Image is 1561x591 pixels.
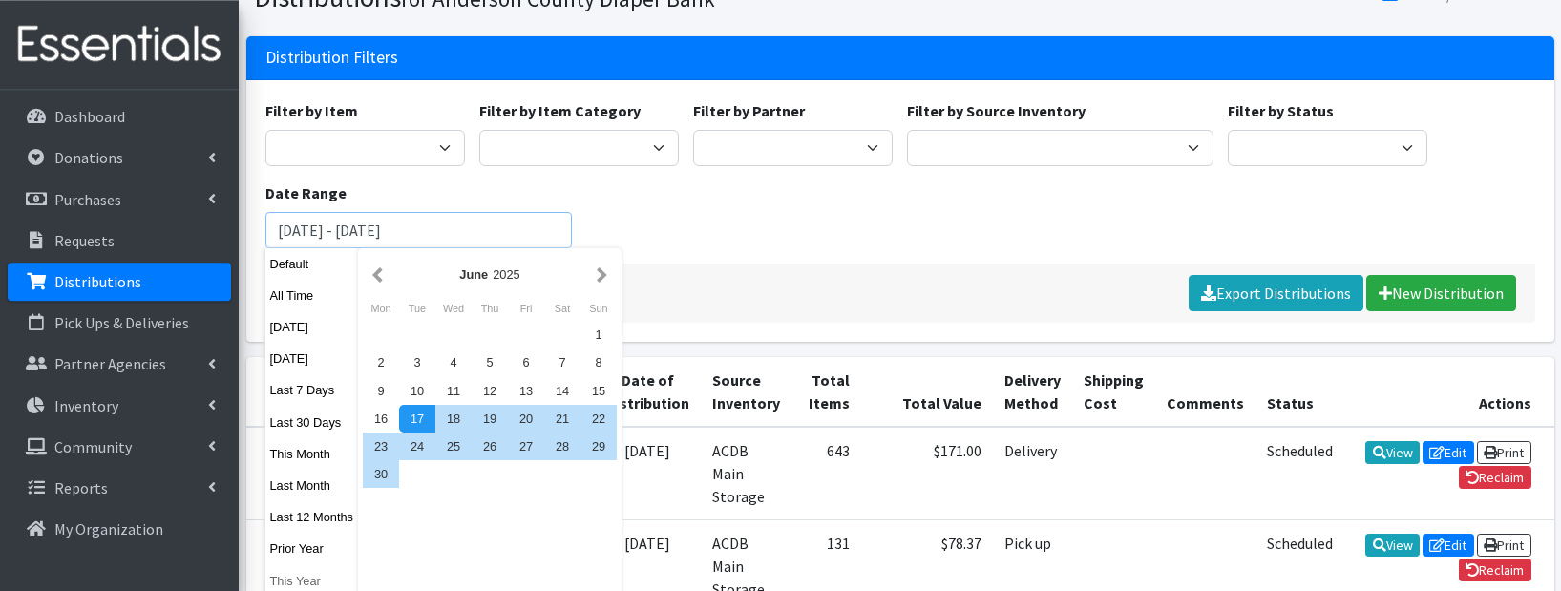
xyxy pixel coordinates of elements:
a: Export Distributions [1189,275,1363,311]
div: 20 [508,405,544,433]
th: Source Inventory [701,357,791,427]
th: Total Value [861,357,993,427]
p: Pick Ups & Deliveries [54,313,189,332]
td: $171.00 [861,427,993,520]
a: Community [8,428,231,466]
div: 4 [435,348,472,376]
input: January 1, 2011 - December 31, 2011 [265,212,572,248]
div: 18 [435,405,472,433]
div: Saturday [544,296,580,321]
div: 10 [399,377,435,405]
img: HumanEssentials [8,12,231,76]
div: 17 [399,405,435,433]
button: Last 7 Days [265,376,359,404]
label: Date Range [265,181,347,204]
div: 27 [508,433,544,460]
a: Reclaim [1459,466,1531,489]
div: 8 [580,348,617,376]
h3: Distribution Filters [265,48,398,68]
button: Last 30 Days [265,409,359,436]
a: View [1365,441,1420,464]
label: Filter by Item Category [479,99,641,122]
div: 3 [399,348,435,376]
th: Shipping Cost [1072,357,1155,427]
div: 5 [472,348,508,376]
p: Reports [54,478,108,497]
td: 643 [791,427,861,520]
a: Donations [8,138,231,177]
a: View [1365,534,1420,557]
a: Print [1477,534,1531,557]
div: 9 [363,377,399,405]
button: Last 12 Months [265,503,359,531]
button: Default [265,250,359,278]
div: 12 [472,377,508,405]
div: 1 [580,321,617,348]
td: 95083 [246,427,323,520]
p: Dashboard [54,107,125,126]
a: New Distribution [1366,275,1516,311]
th: ID [246,357,323,427]
button: This Month [265,440,359,468]
th: Actions [1344,357,1554,427]
td: Delivery [993,427,1072,520]
div: 13 [508,377,544,405]
button: [DATE] [265,313,359,341]
div: 28 [544,433,580,460]
div: 16 [363,405,399,433]
div: 19 [472,405,508,433]
td: Scheduled [1255,427,1344,520]
a: Edit [1423,441,1474,464]
label: Filter by Partner [693,99,805,122]
p: Community [54,437,132,456]
div: 14 [544,377,580,405]
button: Prior Year [265,535,359,562]
div: Thursday [472,296,508,321]
a: Print [1477,441,1531,464]
th: Status [1255,357,1344,427]
label: Filter by Source Inventory [907,99,1086,122]
div: 11 [435,377,472,405]
a: Purchases [8,180,231,219]
th: Delivery Method [993,357,1072,427]
a: Partner Agencies [8,345,231,383]
div: 6 [508,348,544,376]
button: Last Month [265,472,359,499]
div: 21 [544,405,580,433]
span: 2025 [493,267,519,282]
p: Distributions [54,272,141,291]
button: [DATE] [265,345,359,372]
div: 22 [580,405,617,433]
a: Requests [8,222,231,260]
label: Filter by Status [1228,99,1334,122]
a: Distributions [8,263,231,301]
th: Date of Distribution [595,357,701,427]
p: Donations [54,148,123,167]
div: Sunday [580,296,617,321]
div: 23 [363,433,399,460]
th: Comments [1155,357,1255,427]
a: Pick Ups & Deliveries [8,304,231,342]
div: Tuesday [399,296,435,321]
a: Dashboard [8,97,231,136]
div: Wednesday [435,296,472,321]
div: Monday [363,296,399,321]
a: My Organization [8,510,231,548]
p: Inventory [54,396,118,415]
a: Inventory [8,387,231,425]
a: Edit [1423,534,1474,557]
p: Purchases [54,190,121,209]
td: [DATE] [595,427,701,520]
a: Reclaim [1459,559,1531,581]
div: 15 [580,377,617,405]
button: All Time [265,282,359,309]
div: 24 [399,433,435,460]
td: ACDB Main Storage [701,427,791,520]
div: 7 [544,348,580,376]
th: Total Items [791,357,861,427]
strong: June [459,267,488,282]
div: Friday [508,296,544,321]
p: My Organization [54,519,163,538]
a: Reports [8,469,231,507]
div: 25 [435,433,472,460]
